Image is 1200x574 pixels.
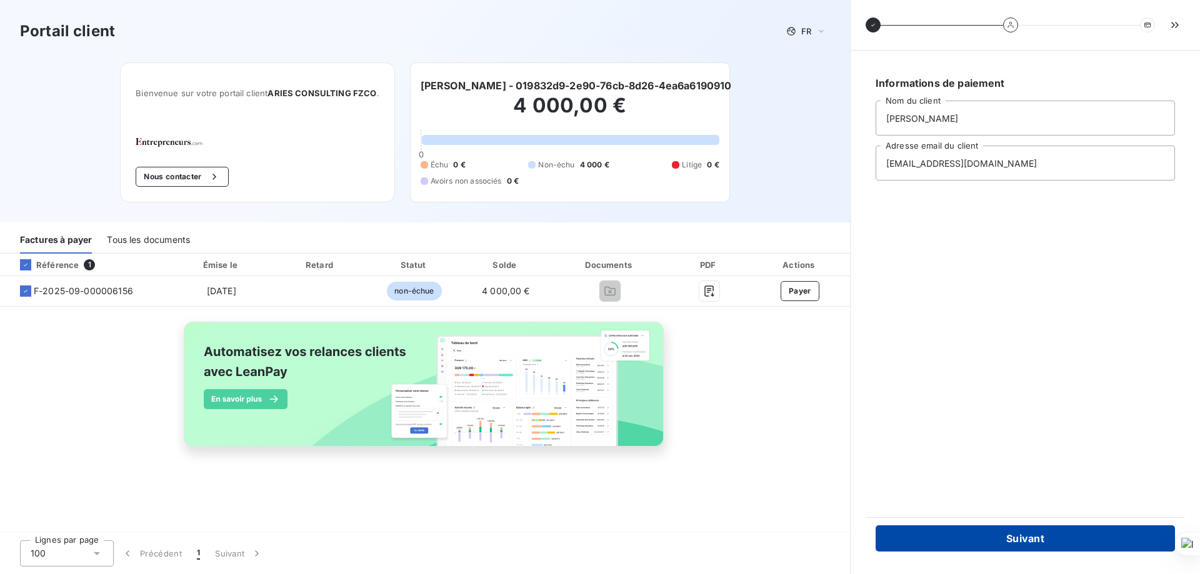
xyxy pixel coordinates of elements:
[20,20,115,42] h3: Portail client
[34,285,133,297] span: F-2025-09-000006156
[752,259,847,271] div: Actions
[421,93,719,131] h2: 4 000,00 €
[371,259,458,271] div: Statut
[876,101,1175,136] input: placeholder
[136,88,379,98] span: Bienvenue sur votre portail client .
[207,285,236,296] span: [DATE]
[431,159,449,171] span: Échu
[419,149,424,159] span: 0
[876,146,1175,181] input: placeholder
[20,227,92,254] div: Factures à payer
[114,540,189,567] button: Précédent
[189,540,207,567] button: 1
[431,176,502,187] span: Avoirs non associés
[554,259,666,271] div: Documents
[136,167,228,187] button: Nous contacter
[707,159,719,171] span: 0 €
[421,78,732,93] h6: [PERSON_NAME] - 019832d9-2e90-76cb-8d26-4ea6a6190910
[876,76,1175,91] h6: Informations de paiement
[387,282,441,300] span: non-échue
[781,281,819,301] button: Payer
[31,547,46,560] span: 100
[207,540,271,567] button: Suivant
[580,159,609,171] span: 4 000 €
[463,259,549,271] div: Solde
[197,547,200,560] span: 1
[682,159,702,171] span: Litige
[453,159,465,171] span: 0 €
[276,259,366,271] div: Retard
[507,176,519,187] span: 0 €
[801,26,811,36] span: FR
[84,259,95,270] span: 1
[10,259,79,270] div: Référence
[267,88,376,98] span: ARIES CONSULTING FZCO
[671,259,747,271] div: PDF
[172,259,271,271] div: Émise le
[876,525,1175,552] button: Suivant
[107,227,190,254] div: Tous les documents
[172,314,677,468] img: banner
[538,159,574,171] span: Non-échu
[482,285,530,296] span: 4 000,00 €
[136,138,216,147] img: Company logo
